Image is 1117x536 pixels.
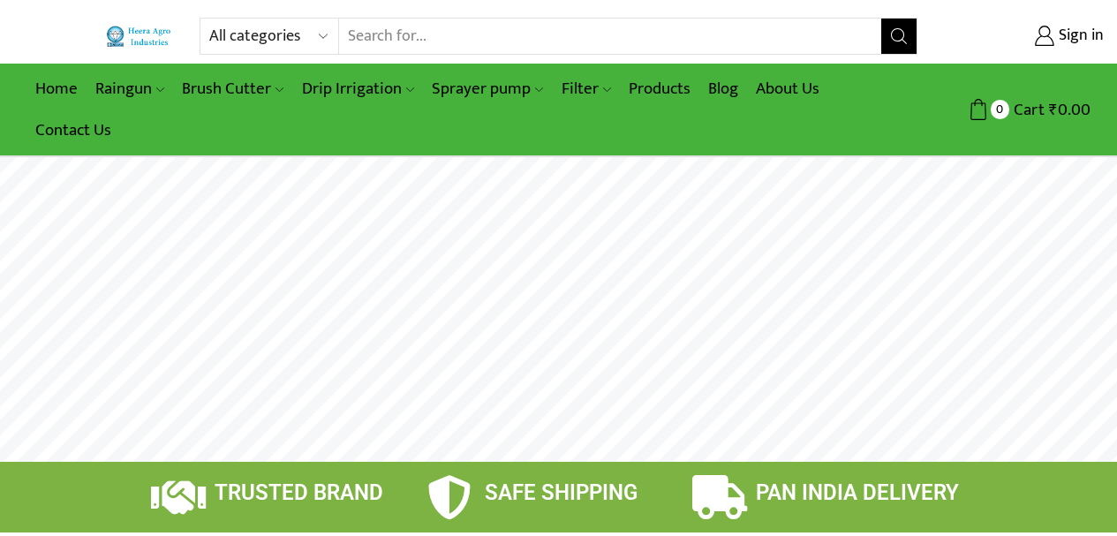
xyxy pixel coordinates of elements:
[881,19,917,54] button: Search button
[747,68,828,109] a: About Us
[215,480,383,505] span: TRUSTED BRAND
[423,68,552,109] a: Sprayer pump
[1049,96,1058,124] span: ₹
[293,68,423,109] a: Drip Irrigation
[991,100,1009,118] span: 0
[756,480,959,505] span: PAN INDIA DELIVERY
[26,109,120,151] a: Contact Us
[935,94,1091,126] a: 0 Cart ₹0.00
[620,68,699,109] a: Products
[699,68,747,109] a: Blog
[944,20,1104,52] a: Sign in
[173,68,292,109] a: Brush Cutter
[1009,98,1045,122] span: Cart
[26,68,87,109] a: Home
[339,19,881,54] input: Search for...
[1049,96,1091,124] bdi: 0.00
[1054,25,1104,48] span: Sign in
[553,68,620,109] a: Filter
[87,68,173,109] a: Raingun
[485,480,638,505] span: SAFE SHIPPING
